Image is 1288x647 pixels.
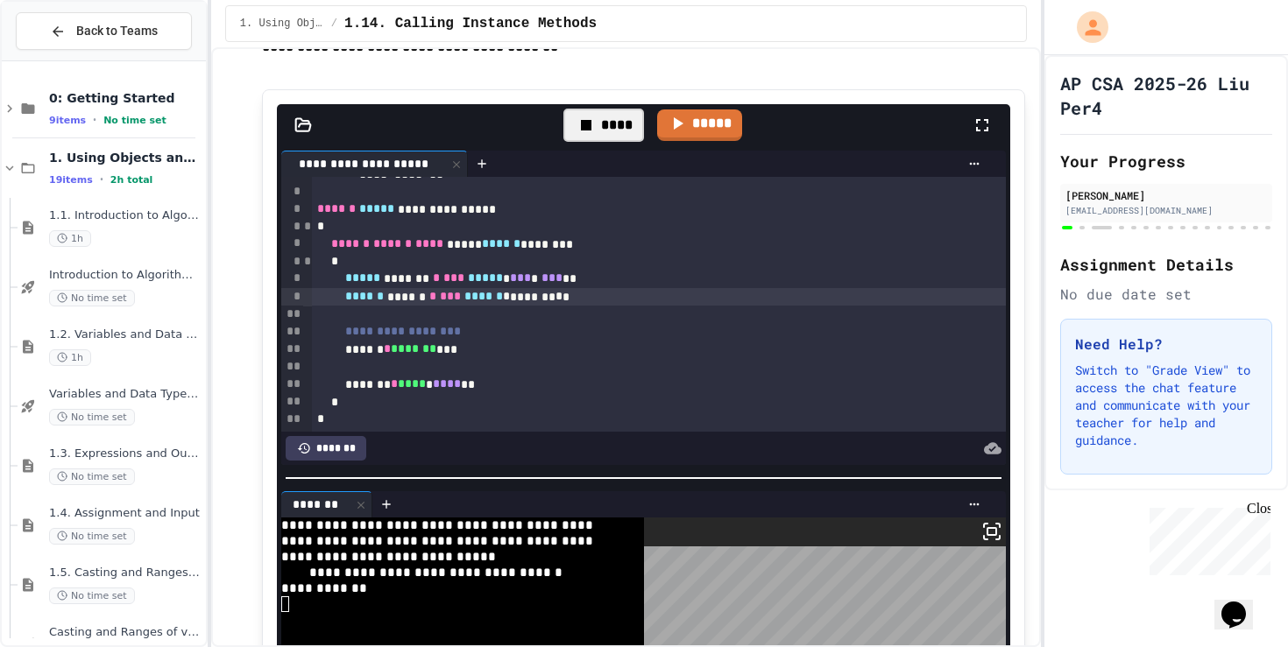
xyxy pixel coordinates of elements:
span: / [331,17,337,31]
div: My Account [1058,7,1113,47]
span: 19 items [49,174,93,186]
span: 1.4. Assignment and Input [49,506,202,521]
div: [PERSON_NAME] [1065,187,1267,203]
span: No time set [103,115,166,126]
span: 1.3. Expressions and Output [New] [49,447,202,461]
span: Casting and Ranges of variables - Quiz [49,625,202,640]
span: 1. Using Objects and Methods [49,150,202,165]
p: Switch to "Grade View" to access the chat feature and communicate with your teacher for help and ... [1075,362,1257,449]
h2: Assignment Details [1060,252,1272,277]
span: • [100,172,103,186]
span: Back to Teams [76,22,158,40]
span: No time set [49,409,135,425]
span: • [93,113,96,127]
span: 1.14. Calling Instance Methods [344,13,597,34]
span: 1.5. Casting and Ranges of Values [49,566,202,580]
span: No time set [49,468,135,485]
h1: AP CSA 2025-26 Liu Per4 [1060,71,1272,120]
span: Variables and Data Types - Quiz [49,387,202,402]
span: 1h [49,349,91,366]
span: 1.1. Introduction to Algorithms, Programming, and Compilers [49,208,202,223]
span: Introduction to Algorithms, Programming, and Compilers [49,268,202,283]
div: No due date set [1060,284,1272,305]
h2: Your Progress [1060,149,1272,173]
h3: Need Help? [1075,334,1257,355]
div: Chat with us now!Close [7,7,121,111]
button: Back to Teams [16,12,192,50]
span: 1. Using Objects and Methods [240,17,324,31]
span: No time set [49,587,135,604]
span: 9 items [49,115,86,126]
span: 0: Getting Started [49,90,202,106]
span: 1h [49,230,91,247]
div: [EMAIL_ADDRESS][DOMAIN_NAME] [1065,204,1267,217]
iframe: chat widget [1143,501,1270,575]
span: No time set [49,528,135,545]
span: No time set [49,290,135,306]
span: 2h total [110,174,153,186]
iframe: chat widget [1214,577,1270,629]
span: 1.2. Variables and Data Types [49,327,202,342]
